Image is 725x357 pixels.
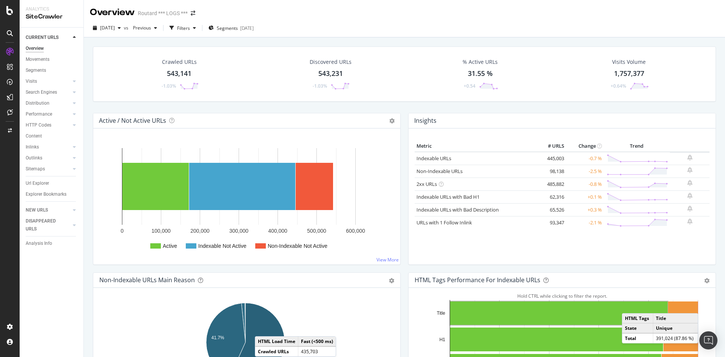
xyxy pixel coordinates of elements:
a: Analysis Info [26,240,78,247]
td: 65,526 [536,203,566,216]
a: Visits [26,77,71,85]
a: Inlinks [26,143,71,151]
button: Segments[DATE] [205,22,257,34]
div: Distribution [26,99,49,107]
td: +0.1 % [566,190,604,203]
div: Non-Indexable URLs Main Reason [99,276,195,284]
div: Analysis Info [26,240,52,247]
h4: Insights [414,116,437,126]
td: Crawled URLs [255,346,298,356]
a: Content [26,132,78,140]
td: 98,138 [536,165,566,178]
a: URLs with 1 Follow Inlink [416,219,472,226]
th: Trend [604,141,670,152]
div: Crawled URLs [162,58,197,66]
div: gear [704,278,710,283]
div: SiteCrawler [26,12,77,21]
a: Indexable URLs with Bad H1 [416,193,480,200]
div: Outlinks [26,154,42,162]
text: 500,000 [307,228,326,234]
td: Total [622,333,653,343]
div: Discovered URLs [310,58,352,66]
div: arrow-right-arrow-left [191,11,195,16]
a: View More [376,257,399,263]
div: Overview [26,45,44,53]
a: Distribution [26,99,71,107]
span: Segments [217,25,238,31]
text: Indexable Not Active [198,243,247,249]
th: Metric [415,141,536,152]
a: DISAPPEARED URLS [26,217,71,233]
a: Overview [26,45,78,53]
div: % Active URLs [463,58,498,66]
div: -1.03% [162,83,176,89]
td: -0.8 % [566,178,604,190]
td: Unique [653,323,698,334]
button: [DATE] [90,22,124,34]
td: 391,024 (87.86 %) [653,333,698,343]
div: HTML Tags Performance for Indexable URLs [415,276,540,284]
div: CURRENT URLS [26,34,59,42]
div: Performance [26,110,52,118]
th: Change [566,141,604,152]
div: 1,757,377 [614,69,644,79]
td: 62,316 [536,190,566,203]
div: bell-plus [687,218,693,224]
text: H1 [440,337,446,342]
a: Search Engines [26,88,71,96]
div: bell-plus [687,206,693,212]
div: 31.55 % [468,69,493,79]
div: Inlinks [26,143,39,151]
i: Options [389,118,395,124]
td: 485,882 [536,178,566,190]
a: Indexable URLs [416,155,451,162]
a: Url Explorer [26,179,78,187]
div: Visits [26,77,37,85]
text: 300,000 [229,228,248,234]
span: 2025 Jul. 15th [100,25,115,31]
div: -1.03% [313,83,327,89]
div: Open Intercom Messenger [699,331,717,349]
a: Performance [26,110,71,118]
div: Filters [177,25,190,31]
div: Content [26,132,42,140]
button: Filters [167,22,199,34]
div: HTTP Codes [26,121,51,129]
td: -2.1 % [566,216,604,229]
a: Sitemaps [26,165,71,173]
text: Title [437,311,446,316]
span: Previous [130,25,151,31]
td: Title [653,314,698,323]
div: gear [389,278,394,283]
div: Search Engines [26,88,57,96]
td: Fast (<500 ms) [298,337,336,346]
div: Movements [26,56,49,63]
a: CURRENT URLS [26,34,71,42]
td: -0.7 % [566,152,604,165]
div: Url Explorer [26,179,49,187]
div: 543,231 [318,69,343,79]
td: 93,347 [536,216,566,229]
td: -2.5 % [566,165,604,178]
div: bell-plus [687,180,693,186]
div: Segments [26,66,46,74]
div: DISAPPEARED URLS [26,217,64,233]
text: Active [163,243,177,249]
a: 2xx URLs [416,181,437,187]
span: vs [124,25,130,31]
div: Analytics [26,6,77,12]
a: Segments [26,66,78,74]
a: HTTP Codes [26,121,71,129]
th: # URLS [536,141,566,152]
div: bell-plus [687,155,693,161]
text: 400,000 [268,228,287,234]
div: bell-plus [687,167,693,173]
svg: A chart. [99,141,392,258]
td: +0.3 % [566,203,604,216]
div: bell-plus [687,193,693,199]
div: Sitemaps [26,165,45,173]
td: 445,003 [536,152,566,165]
text: 200,000 [190,228,210,234]
text: Non-Indexable Not Active [268,243,327,249]
div: +0.54 [464,83,475,89]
